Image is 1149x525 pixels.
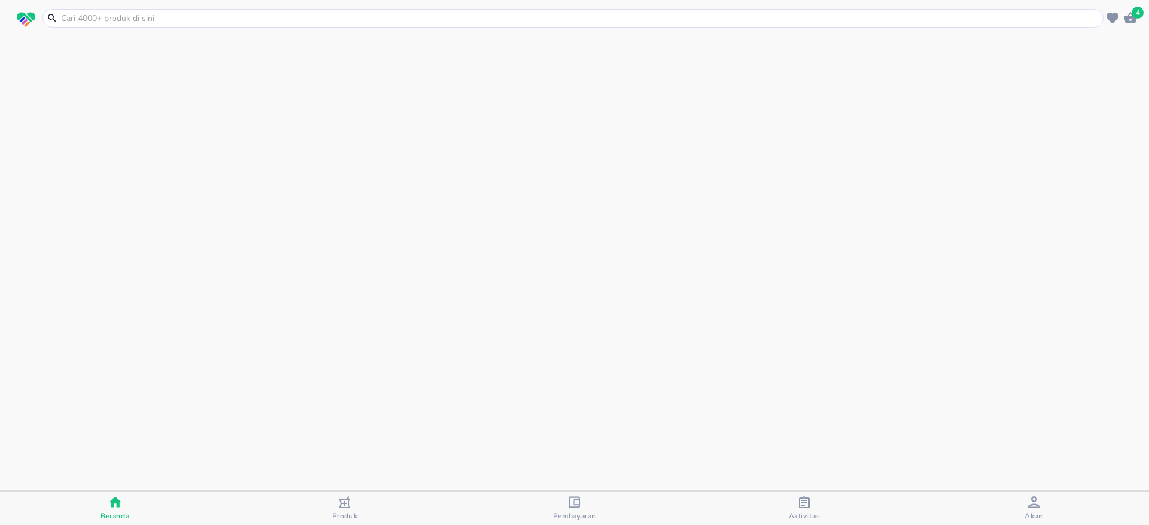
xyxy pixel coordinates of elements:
span: Akun [1025,511,1044,521]
span: Pembayaran [553,511,597,521]
button: Produk [230,492,460,525]
button: Aktivitas [689,492,919,525]
span: 4 [1132,7,1144,19]
span: Aktivitas [789,511,820,521]
button: Akun [919,492,1149,525]
span: Produk [332,511,358,521]
span: Beranda [101,511,130,521]
img: logo_swiperx_s.bd005f3b.svg [17,12,35,28]
button: 4 [1121,9,1139,27]
input: Cari 4000+ produk di sini [60,12,1101,25]
button: Pembayaran [460,492,689,525]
